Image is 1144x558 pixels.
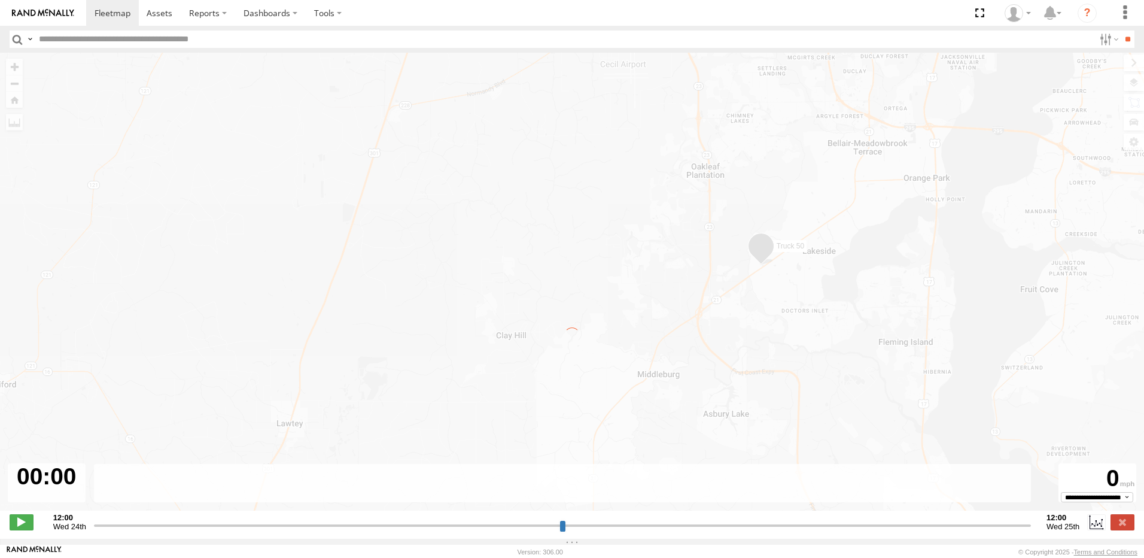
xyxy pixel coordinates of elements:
label: Play/Stop [10,514,34,530]
div: Thomas Crowe [1000,4,1035,22]
span: Wed 24th [53,522,86,531]
span: Wed 25th [1046,522,1079,531]
a: Visit our Website [7,546,62,558]
i: ? [1078,4,1097,23]
div: 0 [1060,465,1134,492]
img: rand-logo.svg [12,9,74,17]
a: Terms and Conditions [1074,548,1137,556]
div: © Copyright 2025 - [1018,548,1137,556]
label: Search Query [25,31,35,48]
strong: 12:00 [1046,513,1079,522]
div: Version: 306.00 [518,548,563,556]
label: Search Filter Options [1095,31,1121,48]
label: Close [1110,514,1134,530]
strong: 12:00 [53,513,86,522]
